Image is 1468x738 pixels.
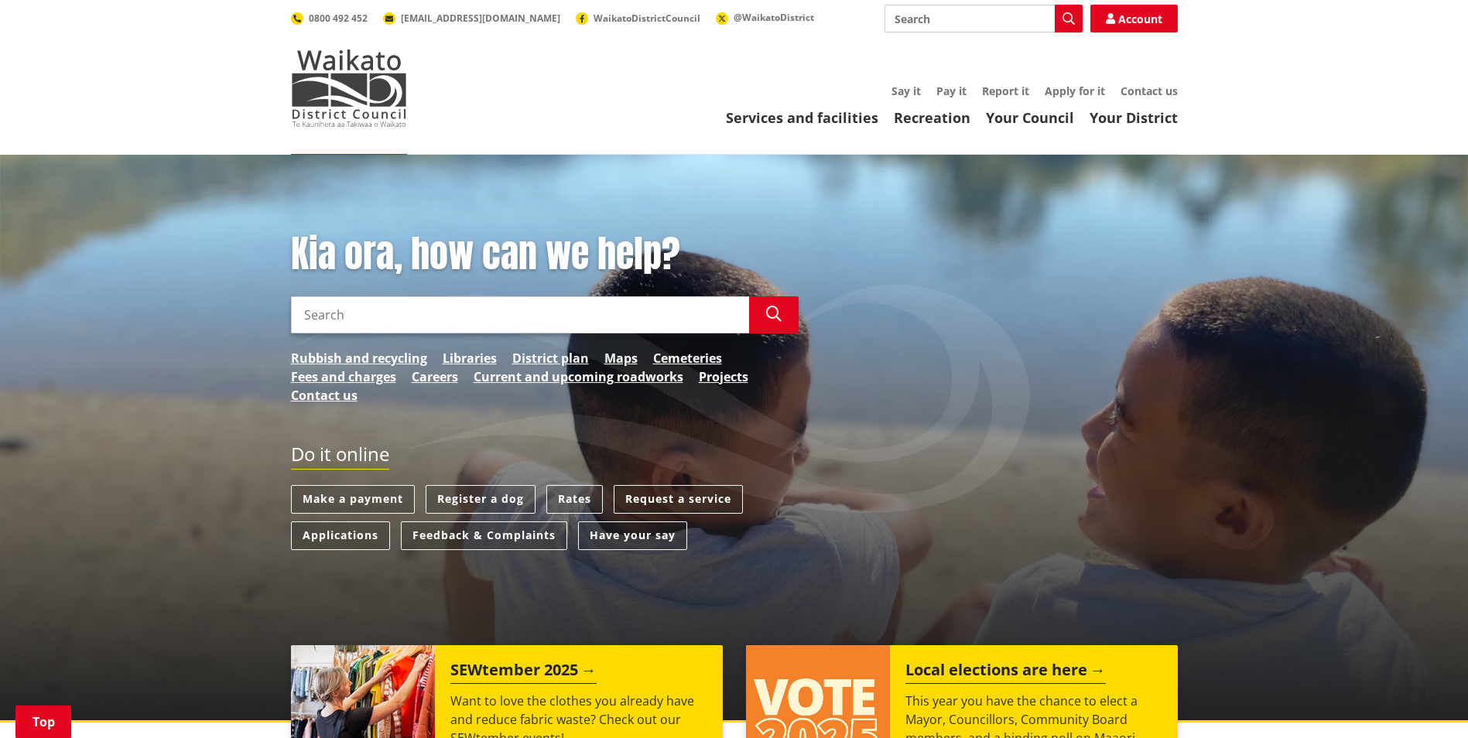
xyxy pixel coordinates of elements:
a: Current and upcoming roadworks [474,367,683,386]
a: Top [15,706,71,738]
a: Pay it [936,84,967,98]
input: Search input [291,296,749,333]
a: Apply for it [1045,84,1105,98]
a: Applications [291,521,390,550]
input: Search input [885,5,1083,32]
a: WaikatoDistrictCouncil [576,12,700,25]
a: Have your say [578,521,687,550]
h2: SEWtember 2025 [450,661,597,684]
span: @WaikatoDistrict [734,11,814,24]
a: Services and facilities [726,108,878,127]
a: Account [1090,5,1178,32]
a: Maps [604,349,638,367]
a: Rubbish and recycling [291,349,427,367]
h2: Local elections are here [905,661,1106,684]
a: [EMAIL_ADDRESS][DOMAIN_NAME] [383,12,560,25]
a: Register a dog [426,485,536,514]
a: Fees and charges [291,367,396,386]
a: Say it [891,84,921,98]
a: Projects [699,367,748,386]
span: WaikatoDistrictCouncil [594,12,700,25]
a: Libraries [443,349,497,367]
h2: Do it online [291,443,389,470]
a: Report it [982,84,1029,98]
a: @WaikatoDistrict [716,11,814,24]
a: Feedback & Complaints [401,521,567,550]
a: Cemeteries [653,349,722,367]
a: 0800 492 452 [291,12,368,25]
a: Recreation [894,108,970,127]
a: Request a service [614,485,743,514]
span: [EMAIL_ADDRESS][DOMAIN_NAME] [401,12,560,25]
a: Rates [546,485,603,514]
a: Contact us [291,386,358,405]
span: 0800 492 452 [309,12,368,25]
a: Your District [1090,108,1178,127]
h1: Kia ora, how can we help? [291,232,799,277]
a: Careers [412,367,458,386]
a: District plan [512,349,589,367]
a: Your Council [986,108,1074,127]
img: Waikato District Council - Te Kaunihera aa Takiwaa o Waikato [291,50,407,127]
a: Contact us [1121,84,1178,98]
a: Make a payment [291,485,415,514]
